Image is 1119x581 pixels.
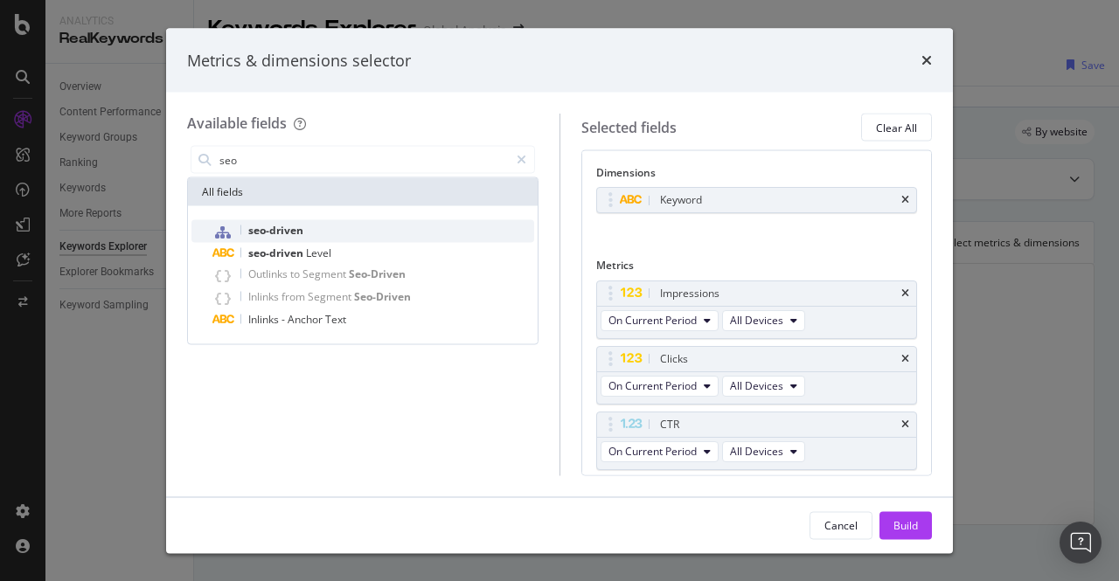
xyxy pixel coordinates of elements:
[901,353,909,363] div: times
[596,258,918,280] div: Metrics
[281,312,288,327] span: -
[730,444,783,459] span: All Devices
[288,312,325,327] span: Anchor
[730,378,783,393] span: All Devices
[166,28,953,553] div: modal
[901,195,909,205] div: times
[290,266,302,281] span: to
[893,517,918,532] div: Build
[248,223,303,238] span: seo-driven
[722,309,805,330] button: All Devices
[901,418,909,429] div: times
[281,289,308,304] span: from
[901,287,909,298] div: times
[608,378,697,393] span: On Current Period
[1060,522,1102,564] div: Open Intercom Messenger
[601,375,719,396] button: On Current Period
[581,117,677,137] div: Selected fields
[876,120,917,135] div: Clear All
[601,309,719,330] button: On Current Period
[596,187,918,213] div: Keywordtimes
[188,178,538,206] div: All fields
[824,517,858,532] div: Cancel
[608,313,697,328] span: On Current Period
[218,147,509,173] input: Search by field name
[325,312,346,327] span: Text
[302,266,349,281] span: Segment
[608,444,697,459] span: On Current Period
[349,266,406,281] span: Seo-Driven
[248,312,281,327] span: Inlinks
[601,440,719,461] button: On Current Period
[187,114,287,133] div: Available fields
[660,191,702,209] div: Keyword
[879,511,932,539] button: Build
[354,289,411,304] span: Seo-Driven
[921,49,932,72] div: times
[248,289,281,304] span: Inlinks
[722,440,805,461] button: All Devices
[660,284,719,301] div: Impressions
[596,165,918,187] div: Dimensions
[308,289,354,304] span: Segment
[730,313,783,328] span: All Devices
[861,114,932,142] button: Clear All
[596,411,918,469] div: CTRtimesOn Current PeriodAll Devices
[660,349,688,367] div: Clicks
[596,280,918,338] div: ImpressionstimesOn Current PeriodAll Devices
[248,266,290,281] span: Outlinks
[248,246,306,260] span: seo-driven
[722,375,805,396] button: All Devices
[306,246,331,260] span: Level
[596,345,918,404] div: ClickstimesOn Current PeriodAll Devices
[810,511,872,539] button: Cancel
[187,49,411,72] div: Metrics & dimensions selector
[660,415,679,432] div: CTR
